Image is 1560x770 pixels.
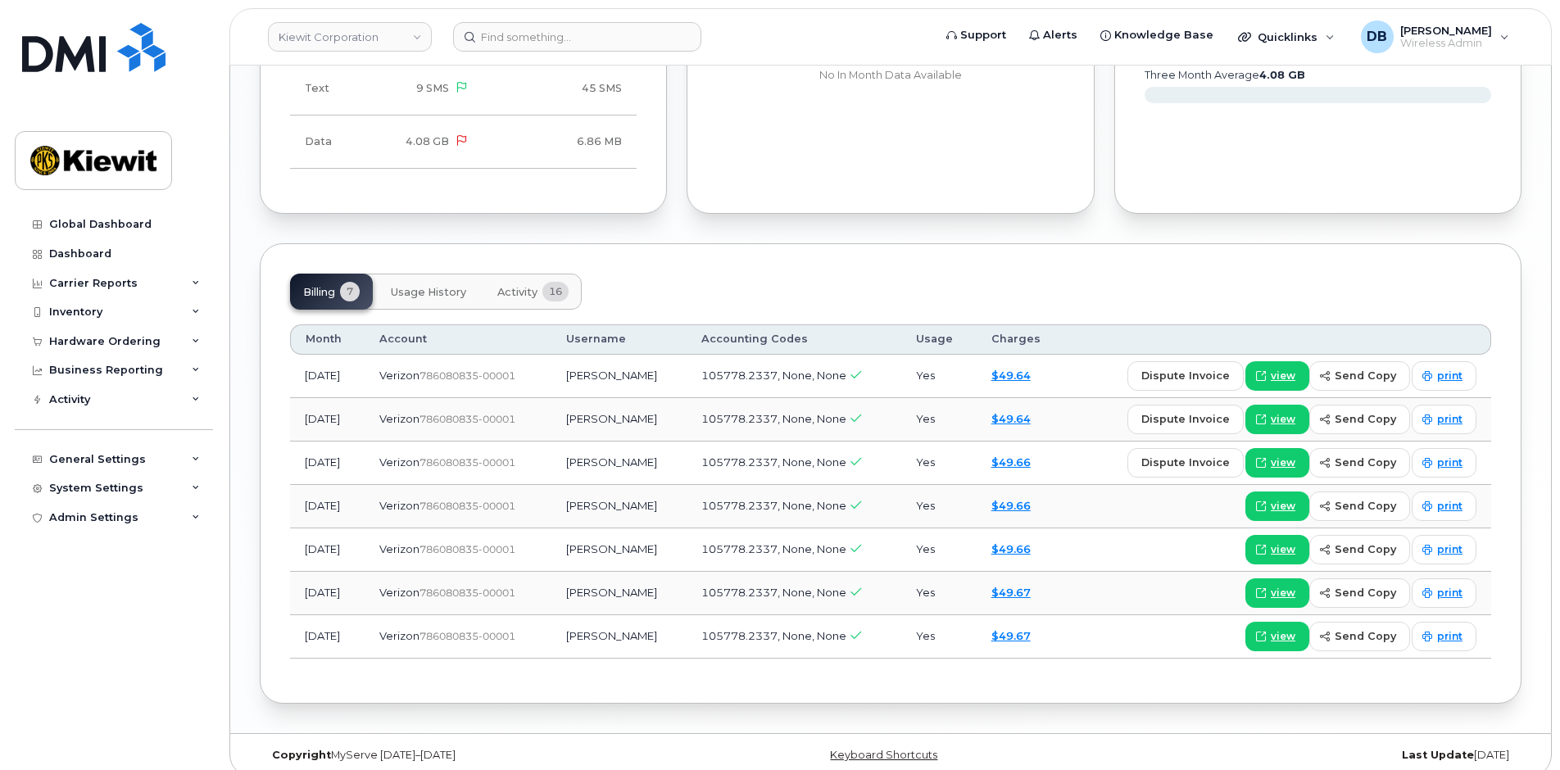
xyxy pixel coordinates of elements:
[1089,19,1225,52] a: Knowledge Base
[551,442,687,485] td: [PERSON_NAME]
[406,135,449,147] span: 4.08 GB
[991,369,1031,382] a: $49.64
[901,485,976,528] td: Yes
[1489,699,1548,758] iframe: Messenger Launcher
[1271,499,1295,514] span: view
[1245,491,1309,521] a: view
[419,369,515,382] span: 786080835-00001
[1259,69,1305,81] tspan: 4.08 GB
[1335,368,1396,383] span: send copy
[1141,455,1230,470] span: dispute invoice
[1245,448,1309,478] a: view
[1141,368,1230,383] span: dispute invoice
[1245,622,1309,651] a: view
[1335,455,1396,470] span: send copy
[1412,535,1476,564] a: print
[1271,455,1295,470] span: view
[1402,749,1474,761] strong: Last Update
[551,572,687,615] td: [PERSON_NAME]
[1400,37,1492,50] span: Wireless Admin
[379,412,419,425] span: Verizon
[290,398,365,442] td: [DATE]
[551,615,687,659] td: [PERSON_NAME]
[935,19,1018,52] a: Support
[1245,361,1309,391] a: view
[453,22,701,52] input: Find something...
[991,412,1031,425] a: $49.64
[1309,361,1410,391] button: send copy
[416,82,449,94] span: 9 SMS
[687,324,901,354] th: Accounting Codes
[379,542,419,555] span: Verizon
[1437,542,1462,557] span: print
[1335,585,1396,600] span: send copy
[1412,448,1476,478] a: print
[379,629,419,642] span: Verizon
[419,587,515,599] span: 786080835-00001
[701,629,846,642] span: 105778.2337, None, None
[1309,491,1410,521] button: send copy
[901,398,976,442] td: Yes
[268,22,432,52] a: Kiewit Corporation
[290,485,365,528] td: [DATE]
[901,572,976,615] td: Yes
[290,528,365,572] td: [DATE]
[1367,27,1387,47] span: DB
[1412,622,1476,651] a: print
[830,749,937,761] a: Keyboard Shortcuts
[290,615,365,659] td: [DATE]
[1141,411,1230,427] span: dispute invoice
[290,62,358,115] td: Text
[1245,405,1309,434] a: view
[901,355,976,398] td: Yes
[717,68,1063,83] p: No In Month Data Available
[901,442,976,485] td: Yes
[1271,629,1295,644] span: view
[1309,622,1410,651] button: send copy
[290,442,365,485] td: [DATE]
[1309,405,1410,434] button: send copy
[379,499,419,512] span: Verizon
[1127,448,1244,478] button: dispute invoice
[901,324,976,354] th: Usage
[991,542,1031,555] a: $49.66
[1349,20,1521,53] div: Daniel Buffington
[551,398,687,442] td: [PERSON_NAME]
[991,629,1031,642] a: $49.67
[1412,491,1476,521] a: print
[1335,541,1396,557] span: send copy
[551,485,687,528] td: [PERSON_NAME]
[1412,361,1476,391] a: print
[419,500,515,512] span: 786080835-00001
[901,615,976,659] td: Yes
[1271,369,1295,383] span: view
[483,62,637,115] td: 45 SMS
[1335,498,1396,514] span: send copy
[1309,448,1410,478] button: send copy
[1437,586,1462,600] span: print
[1309,578,1410,608] button: send copy
[1400,24,1492,37] span: [PERSON_NAME]
[542,282,569,301] span: 16
[977,324,1065,354] th: Charges
[991,499,1031,512] a: $49.66
[272,749,331,761] strong: Copyright
[1127,361,1244,391] button: dispute invoice
[701,586,846,599] span: 105778.2337, None, None
[991,586,1031,599] a: $49.67
[701,542,846,555] span: 105778.2337, None, None
[1437,499,1462,514] span: print
[701,369,846,382] span: 105778.2337, None, None
[1335,628,1396,644] span: send copy
[260,749,680,762] div: MyServe [DATE]–[DATE]
[1101,749,1521,762] div: [DATE]
[1335,411,1396,427] span: send copy
[1437,455,1462,470] span: print
[379,455,419,469] span: Verizon
[1114,27,1213,43] span: Knowledge Base
[1245,535,1309,564] a: view
[1412,405,1476,434] a: print
[290,355,365,398] td: [DATE]
[1043,27,1077,43] span: Alerts
[419,630,515,642] span: 786080835-00001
